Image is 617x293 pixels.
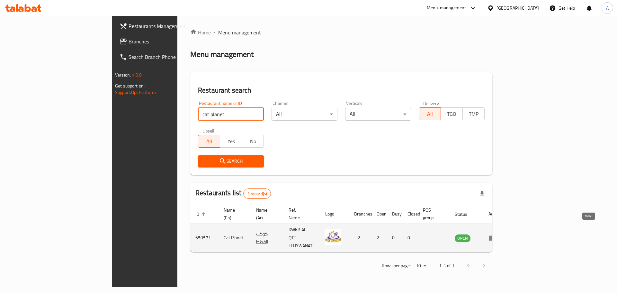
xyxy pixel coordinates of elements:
td: 2 [371,224,387,252]
th: Action [483,204,505,224]
div: Rows per page: [413,261,429,271]
span: Branches [129,38,210,45]
nav: breadcrumb [190,29,492,36]
div: All [272,108,337,121]
a: Search Branch Phone [114,49,215,65]
th: Branches [349,204,371,224]
span: Name (En) [224,206,243,222]
span: All [422,109,438,119]
p: Rows per page: [382,262,411,270]
button: TMP [462,107,485,120]
input: Search for restaurant name or ID.. [198,108,264,121]
table: enhanced table [190,204,505,252]
th: Logo [320,204,349,224]
div: Export file [474,186,490,201]
span: No [245,137,261,146]
span: Yes [223,137,239,146]
a: Restaurants Management [114,18,215,34]
td: كوكب القطط [251,224,283,252]
div: All [345,108,411,121]
button: Search [198,155,264,167]
span: OPEN [455,234,470,242]
h2: Restaurant search [198,86,485,95]
button: All [198,135,220,148]
span: TGO [443,109,460,119]
span: All [201,137,218,146]
a: Branches [114,34,215,49]
span: TMP [465,109,482,119]
span: A [606,5,609,12]
label: Delivery [423,101,439,105]
p: 1-1 of 1 [439,262,454,270]
div: [GEOGRAPHIC_DATA] [496,5,539,12]
span: Menu management [218,29,261,36]
button: TGO [441,107,463,120]
span: Version: [115,71,131,79]
span: Name (Ar) [256,206,276,222]
span: Ref. Name [289,206,312,222]
th: Closed [402,204,418,224]
img: Cat Planet [325,229,341,245]
span: Restaurants Management [129,22,210,30]
div: OPEN [455,234,470,242]
span: POS group [423,206,442,222]
button: Yes [220,135,242,148]
td: 2 [349,224,371,252]
div: Total records count [243,188,271,199]
td: KWKB AL QTT LLHYWANAT [283,224,320,252]
td: 0 [387,224,402,252]
button: All [419,107,441,120]
h2: Restaurants list [195,188,271,199]
span: 1.0.0 [132,71,142,79]
div: Menu-management [427,4,466,12]
a: Support.OpsPlatform [115,88,156,96]
button: No [242,135,264,148]
th: Busy [387,204,402,224]
span: Status [455,210,476,218]
td: 0 [402,224,418,252]
label: Upsell [202,128,214,133]
h2: Menu management [190,49,254,60]
span: Search [203,157,259,165]
span: 1 record(s) [244,191,271,197]
span: ID [195,210,208,218]
th: Open [371,204,387,224]
td: Cat Planet [219,224,251,252]
span: Search Branch Phone [129,53,210,61]
span: Get support on: [115,82,145,90]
